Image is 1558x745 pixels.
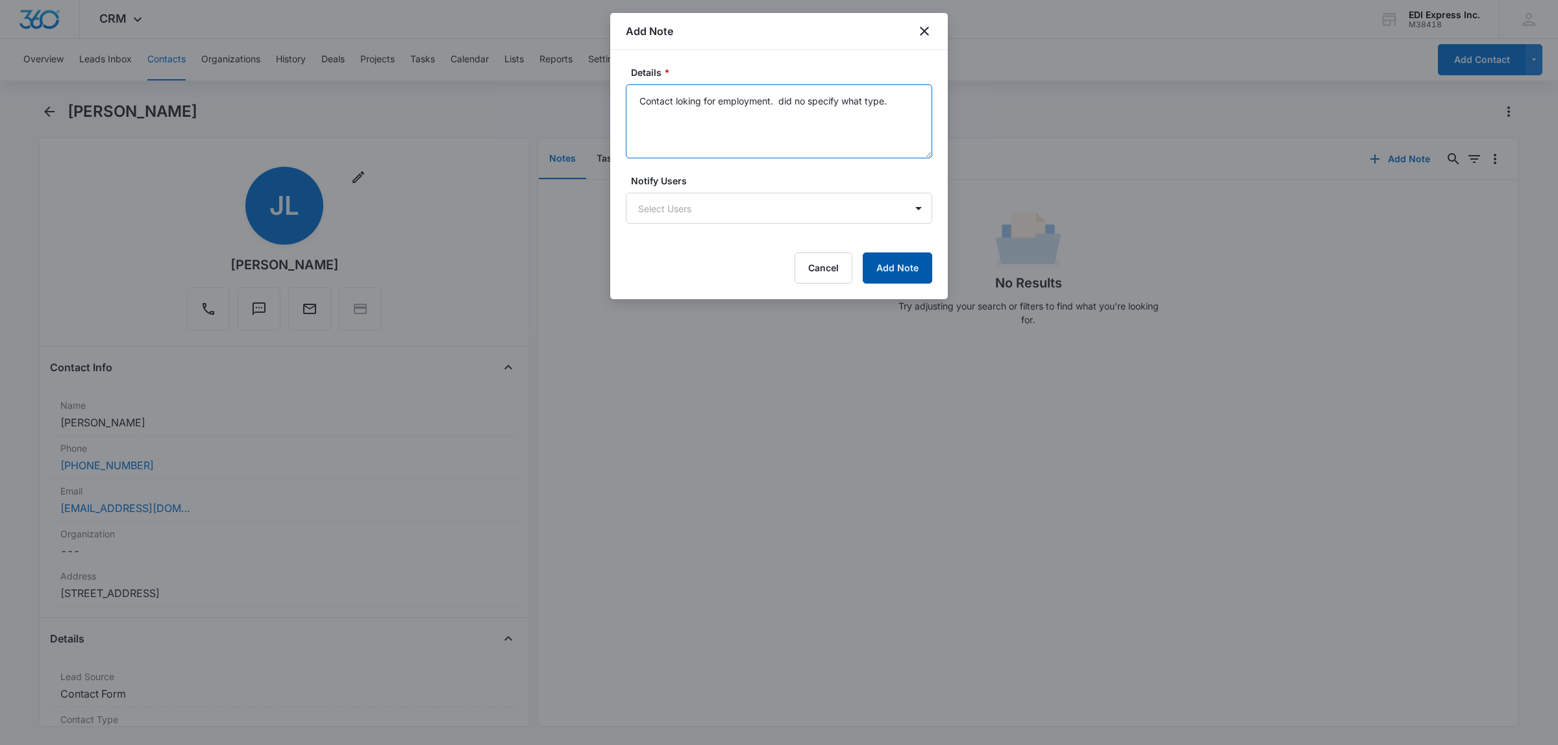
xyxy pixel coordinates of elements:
[917,23,932,39] button: close
[631,174,937,188] label: Notify Users
[863,252,932,284] button: Add Note
[626,23,673,39] h1: Add Note
[795,252,852,284] button: Cancel
[626,84,932,158] textarea: Contact loking for employment. did no specify what type.
[631,66,937,79] label: Details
